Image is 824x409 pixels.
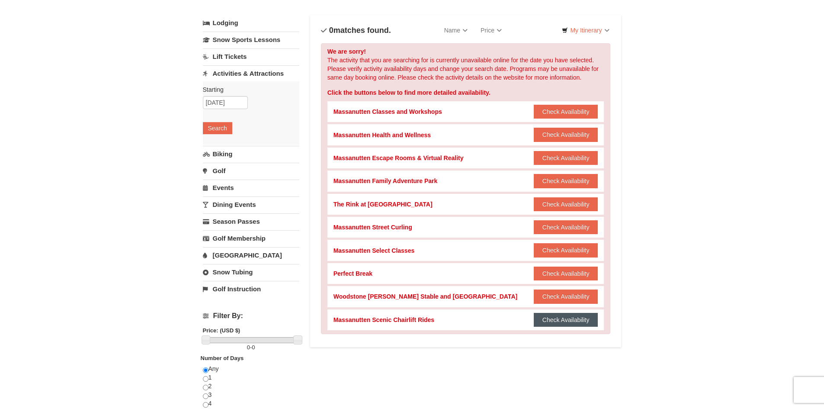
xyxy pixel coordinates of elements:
div: Massanutten Street Curling [333,223,412,232]
label: - [203,343,299,352]
a: Price [474,22,508,39]
label: Starting [203,85,293,94]
span: 0 [252,344,255,351]
a: Dining Events [203,196,299,213]
div: Massanutten Classes and Workshops [333,107,442,116]
a: Activities & Attractions [203,65,299,81]
button: Check Availability [534,243,598,257]
div: Massanutten Family Adventure Park [333,177,438,185]
button: Check Availability [534,128,598,142]
button: Check Availability [534,290,598,303]
a: Season Passes [203,213,299,229]
button: Check Availability [534,220,598,234]
a: Golf Instruction [203,281,299,297]
div: The Rink at [GEOGRAPHIC_DATA] [333,200,433,209]
a: Lodging [203,15,299,31]
a: Biking [203,146,299,162]
a: Snow Tubing [203,264,299,280]
a: Lift Tickets [203,48,299,64]
h4: matches found. [321,26,391,35]
strong: We are sorry! [327,48,366,55]
button: Check Availability [534,105,598,119]
div: Massanutten Health and Wellness [333,131,431,139]
a: My Itinerary [556,24,615,37]
button: Check Availability [534,151,598,165]
button: Check Availability [534,197,598,211]
button: Check Availability [534,267,598,280]
div: Click the buttons below to find more detailed availability. [327,88,604,97]
div: Massanutten Select Classes [333,246,415,255]
div: The activity that you are searching for is currently unavailable online for the date you have sel... [321,43,611,334]
div: Woodstone [PERSON_NAME] Stable and [GEOGRAPHIC_DATA] [333,292,517,301]
a: Golf Membership [203,230,299,246]
span: 0 [247,344,250,351]
span: 0 [329,26,333,35]
a: Snow Sports Lessons [203,32,299,48]
button: Check Availability [534,174,598,188]
a: Golf [203,163,299,179]
div: Massanutten Scenic Chairlift Rides [333,316,434,324]
strong: Number of Days [201,355,244,361]
a: Name [438,22,474,39]
strong: Price: (USD $) [203,327,240,334]
button: Search [203,122,232,134]
a: [GEOGRAPHIC_DATA] [203,247,299,263]
button: Check Availability [534,313,598,327]
a: Events [203,180,299,196]
h4: Filter By: [203,312,299,320]
div: Massanutten Escape Rooms & Virtual Reality [333,154,464,162]
div: Perfect Break [333,269,372,278]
